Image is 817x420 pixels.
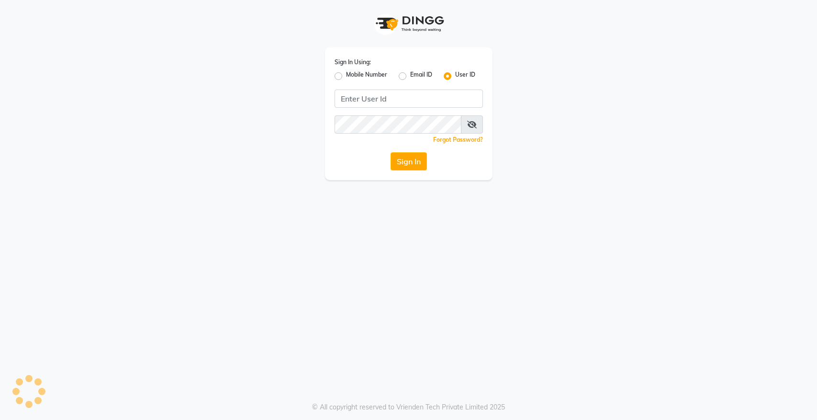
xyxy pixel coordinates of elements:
[455,70,475,82] label: User ID
[346,70,387,82] label: Mobile Number
[335,58,371,67] label: Sign In Using:
[335,115,461,134] input: Username
[433,136,483,143] a: Forgot Password?
[410,70,432,82] label: Email ID
[335,90,483,108] input: Username
[370,10,447,38] img: logo1.svg
[391,152,427,170] button: Sign In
